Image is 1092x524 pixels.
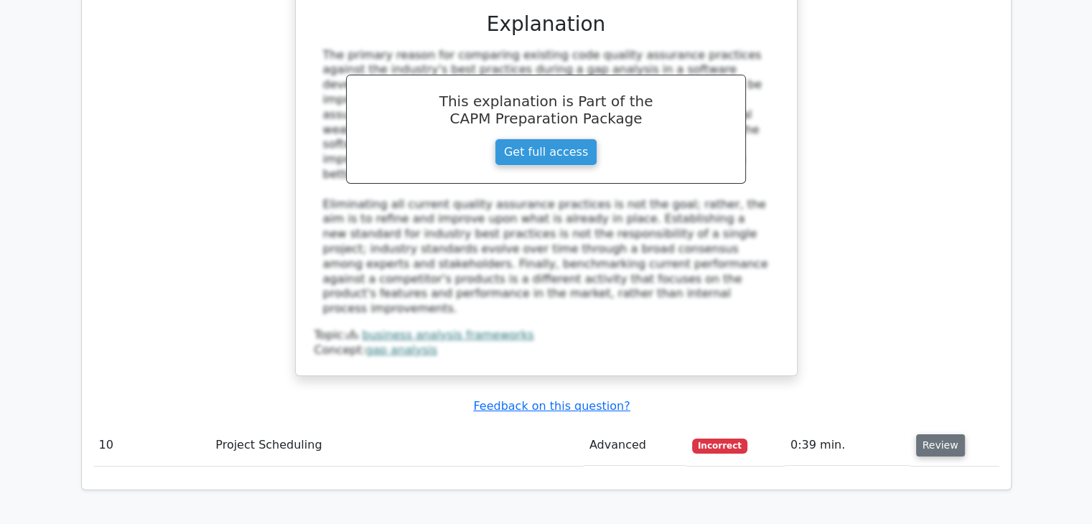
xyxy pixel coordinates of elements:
[495,139,597,166] a: Get full access
[785,425,910,466] td: 0:39 min.
[314,328,778,343] div: Topic:
[93,425,210,466] td: 10
[473,399,630,413] a: Feedback on this question?
[323,48,770,317] div: The primary reason for comparing existing code quality assurance practices against the industry's...
[362,328,533,342] a: business analysis frameworks
[365,343,437,357] a: gap analysis
[916,434,965,457] button: Review
[210,425,584,466] td: Project Scheduling
[314,343,778,358] div: Concept:
[692,439,747,453] span: Incorrect
[584,425,686,466] td: Advanced
[323,12,770,37] h3: Explanation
